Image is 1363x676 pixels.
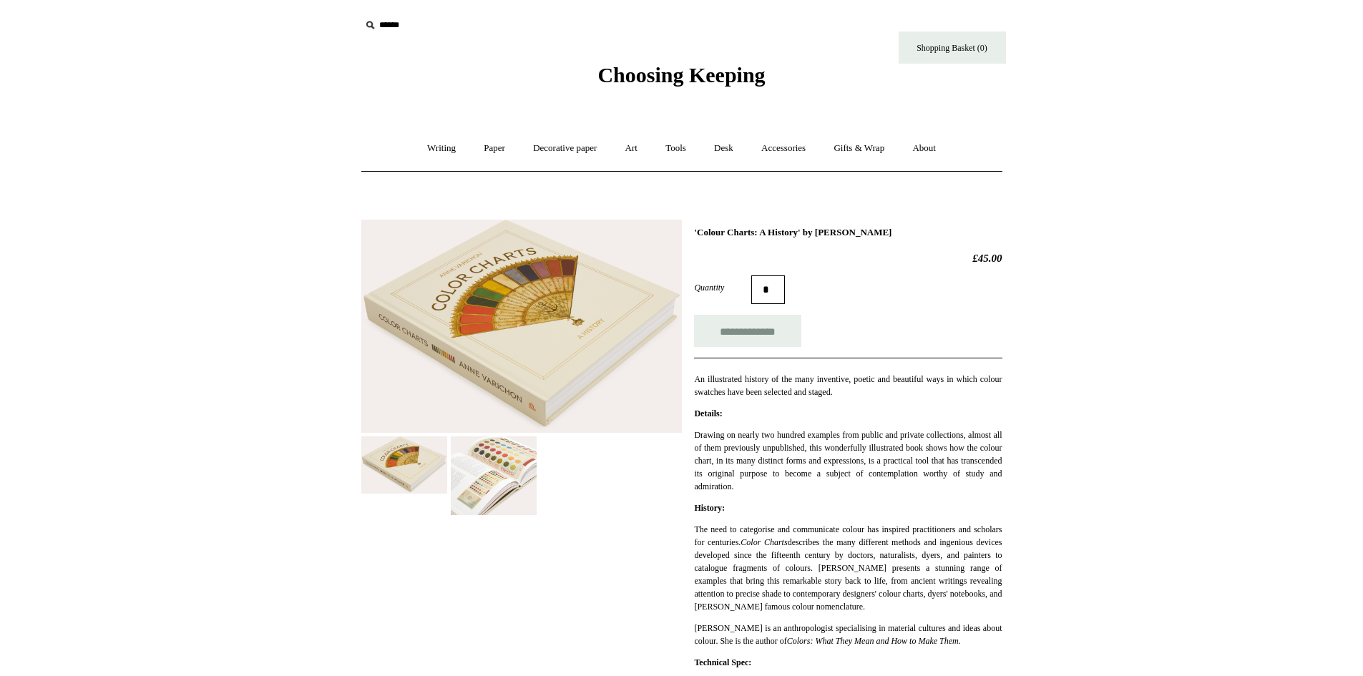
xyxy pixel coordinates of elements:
[694,503,725,513] strong: History:
[414,129,469,167] a: Writing
[694,523,1002,613] p: The need to categorise and communicate colour has inspired practitioners and scholars for centuri...
[701,129,746,167] a: Desk
[748,129,819,167] a: Accessories
[520,129,610,167] a: Decorative paper
[694,657,751,667] strong: Technical Spec:
[361,220,682,433] img: 'Colour Charts: A History' by Anne Varichon
[471,129,518,167] a: Paper
[361,436,447,494] img: 'Colour Charts: A History' by Anne Varichon
[821,129,897,167] a: Gifts & Wrap
[694,281,751,294] label: Quantity
[787,636,961,646] em: Colors: What They Mean and How to Make Them.
[694,227,1002,238] h1: 'Colour Charts: A History' by [PERSON_NAME]
[694,622,1002,647] p: [PERSON_NAME] is an anthropologist specialising in material cultures and ideas about colour. She ...
[694,428,1002,493] p: Drawing on nearly two hundred examples from public and private collections, almost all of them pr...
[899,129,949,167] a: About
[899,31,1006,64] a: Shopping Basket (0)
[612,129,650,167] a: Art
[597,74,765,84] a: Choosing Keeping
[694,408,722,418] strong: Details:
[741,537,787,547] em: Color Charts
[451,436,537,515] img: 'Colour Charts: A History' by Anne Varichon
[653,129,699,167] a: Tools
[694,252,1002,265] h2: £45.00
[597,63,765,87] span: Choosing Keeping
[694,374,1002,397] span: An illustrated history of the many inventive, poetic and beautiful ways in which colour swatches ...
